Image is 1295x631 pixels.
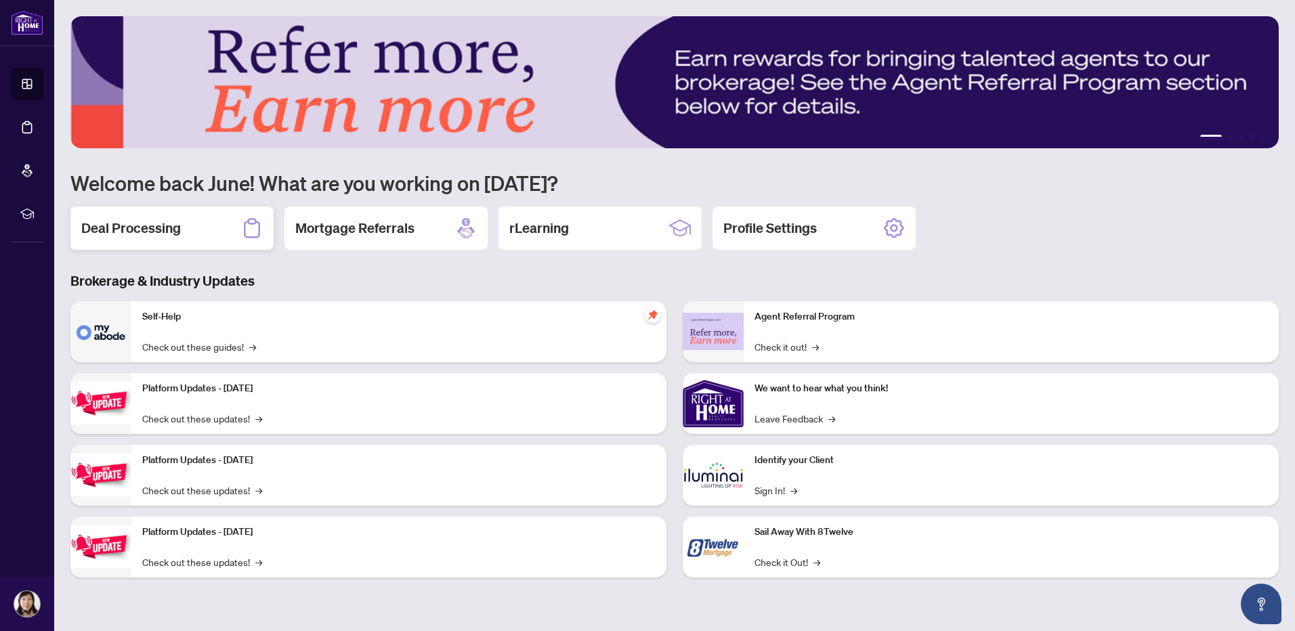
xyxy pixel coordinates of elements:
[1241,584,1281,624] button: Open asap
[755,554,820,569] a: Check it Out!→
[812,339,819,354] span: →
[70,525,131,568] img: Platform Updates - June 23, 2025
[1227,135,1233,140] button: 2
[1238,135,1244,140] button: 3
[683,517,744,578] img: Sail Away With 8Twelve
[142,309,656,324] p: Self-Help
[142,453,656,468] p: Platform Updates - [DATE]
[813,554,820,569] span: →
[142,525,656,540] p: Platform Updates - [DATE]
[142,483,262,498] a: Check out these updates!→
[755,453,1268,468] p: Identify your Client
[1200,135,1222,140] button: 1
[142,381,656,396] p: Platform Updates - [DATE]
[755,339,819,354] a: Check it out!→
[755,381,1268,396] p: We want to hear what you think!
[70,271,1279,290] h3: Brokerage & Industry Updates
[683,373,744,434] img: We want to hear what you think!
[790,483,797,498] span: →
[1260,135,1265,140] button: 5
[828,411,835,426] span: →
[70,16,1279,148] img: Slide 0
[255,411,262,426] span: →
[70,454,131,496] img: Platform Updates - July 8, 2025
[755,411,835,426] a: Leave Feedback→
[723,219,817,238] h2: Profile Settings
[142,554,262,569] a: Check out these updates!→
[755,525,1268,540] p: Sail Away With 8Twelve
[295,219,415,238] h2: Mortgage Referrals
[755,309,1268,324] p: Agent Referral Program
[142,339,256,354] a: Check out these guides!→
[645,307,661,323] span: pushpin
[509,219,569,238] h2: rLearning
[255,483,262,498] span: →
[755,483,797,498] a: Sign In!→
[1249,135,1254,140] button: 4
[683,313,744,350] img: Agent Referral Program
[81,219,181,238] h2: Deal Processing
[683,445,744,506] img: Identify your Client
[249,339,256,354] span: →
[255,554,262,569] span: →
[70,382,131,425] img: Platform Updates - July 21, 2025
[70,301,131,362] img: Self-Help
[11,10,43,35] img: logo
[70,170,1279,196] h1: Welcome back June! What are you working on [DATE]?
[14,591,40,617] img: Profile Icon
[142,411,262,426] a: Check out these updates!→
